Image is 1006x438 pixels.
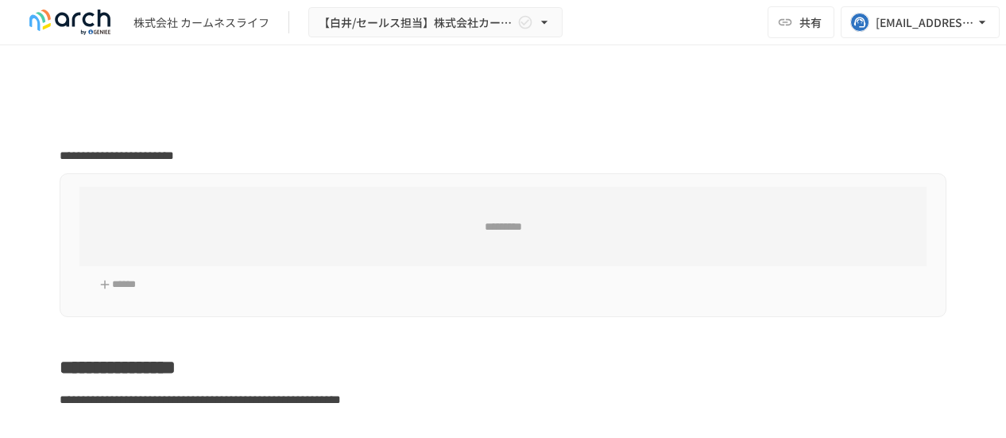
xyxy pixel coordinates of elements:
button: 【白井/セールス担当】株式会社カームネスライフ様_初期設定サポート [308,7,563,38]
button: 共有 [768,6,834,38]
div: 株式会社 カームネスライフ [133,14,269,31]
span: 【白井/セールス担当】株式会社カームネスライフ様_初期設定サポート [319,13,514,33]
div: [EMAIL_ADDRESS][DOMAIN_NAME] [876,13,974,33]
button: [EMAIL_ADDRESS][DOMAIN_NAME] [841,6,1000,38]
span: 共有 [799,14,822,31]
img: logo-default@2x-9cf2c760.svg [19,10,121,35]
